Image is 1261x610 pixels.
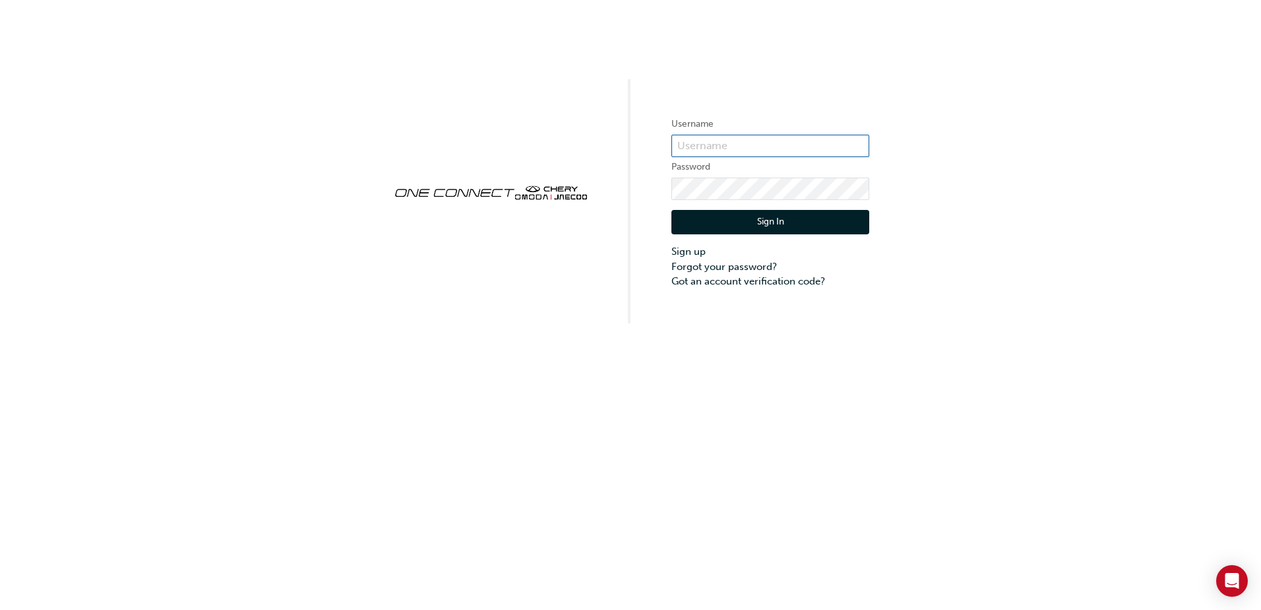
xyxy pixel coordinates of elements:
img: oneconnect [392,174,590,209]
div: Open Intercom Messenger [1216,565,1248,597]
a: Forgot your password? [671,259,869,275]
label: Password [671,159,869,175]
button: Sign In [671,210,869,235]
a: Got an account verification code? [671,274,869,289]
input: Username [671,135,869,157]
label: Username [671,116,869,132]
a: Sign up [671,244,869,259]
